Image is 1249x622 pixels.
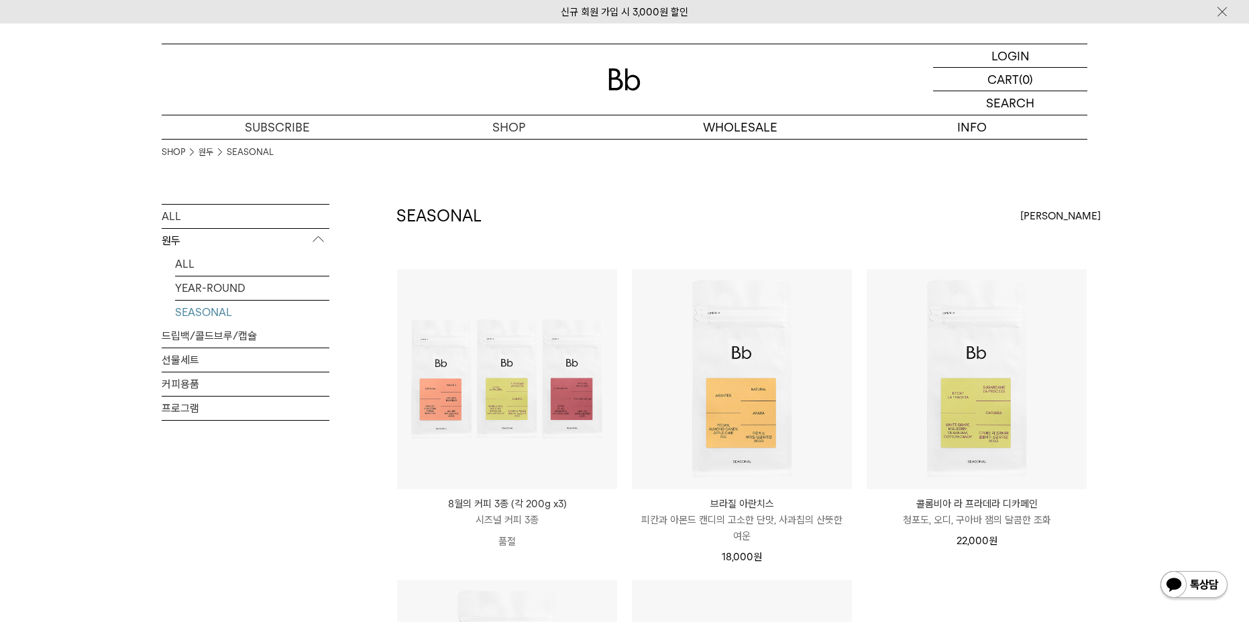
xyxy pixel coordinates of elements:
[397,528,617,555] p: 품절
[393,115,624,139] a: SHOP
[867,496,1087,512] p: 콜롬비아 라 프라데라 디카페인
[396,205,482,227] h2: SEASONAL
[227,146,274,159] a: SEASONAL
[1020,208,1101,224] span: [PERSON_NAME]
[561,6,688,18] a: 신규 회원 가입 시 3,000원 할인
[1019,68,1033,91] p: (0)
[175,301,329,324] a: SEASONAL
[162,348,329,372] a: 선물세트
[162,324,329,348] a: 드립백/콜드브루/캡슐
[632,512,852,544] p: 피칸과 아몬드 캔디의 고소한 단맛, 사과칩의 산뜻한 여운
[175,252,329,276] a: ALL
[162,115,393,139] a: SUBSCRIBE
[1159,570,1229,602] img: 카카오톡 채널 1:1 채팅 버튼
[722,551,762,563] span: 18,000
[632,496,852,512] p: 브라질 아란치스
[933,68,1087,91] a: CART (0)
[162,372,329,396] a: 커피용품
[867,512,1087,528] p: 청포도, 오디, 구아바 잼의 달콤한 조화
[856,115,1087,139] p: INFO
[989,535,997,547] span: 원
[632,269,852,489] img: 브라질 아란치스
[162,205,329,228] a: ALL
[624,115,856,139] p: WHOLESALE
[632,496,852,544] a: 브라질 아란치스 피칸과 아몬드 캔디의 고소한 단맛, 사과칩의 산뜻한 여운
[397,496,617,512] p: 8월의 커피 3종 (각 200g x3)
[162,146,185,159] a: SHOP
[753,551,762,563] span: 원
[397,512,617,528] p: 시즈널 커피 3종
[933,44,1087,68] a: LOGIN
[162,397,329,420] a: 프로그램
[987,68,1019,91] p: CART
[162,229,329,253] p: 원두
[867,269,1087,489] img: 콜롬비아 라 프라데라 디카페인
[986,91,1034,115] p: SEARCH
[199,146,213,159] a: 원두
[397,496,617,528] a: 8월의 커피 3종 (각 200g x3) 시즈널 커피 3종
[957,535,997,547] span: 22,000
[608,68,641,91] img: 로고
[397,269,617,489] img: 8월의 커피 3종 (각 200g x3)
[991,44,1030,67] p: LOGIN
[175,276,329,300] a: YEAR-ROUND
[867,496,1087,528] a: 콜롬비아 라 프라데라 디카페인 청포도, 오디, 구아바 잼의 달콤한 조화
